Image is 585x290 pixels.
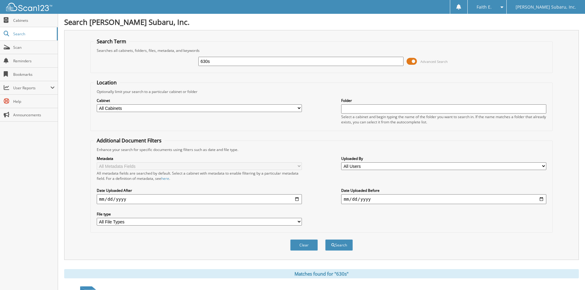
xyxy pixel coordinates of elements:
span: Faith E. [477,5,492,9]
label: Folder [341,98,546,103]
input: start [97,194,302,204]
span: Scan [13,45,55,50]
label: File type [97,211,302,217]
span: User Reports [13,85,50,91]
span: Advanced Search [420,59,448,64]
legend: Search Term [94,38,129,45]
legend: Additional Document Filters [94,137,165,144]
span: [PERSON_NAME] Subaru, Inc. [516,5,576,9]
label: Metadata [97,156,302,161]
div: Searches all cabinets, folders, files, metadata, and keywords [94,48,549,53]
div: Select a cabinet and begin typing the name of the folder you want to search in. If the name match... [341,114,546,125]
label: Date Uploaded Before [341,188,546,193]
h1: Search [PERSON_NAME] Subaru, Inc. [64,17,579,27]
div: Matches found for "630s" [64,269,579,278]
div: Enhance your search for specific documents using filters such as date and file type. [94,147,549,152]
div: All metadata fields are searched by default. Select a cabinet with metadata to enable filtering b... [97,171,302,181]
a: here [161,176,169,181]
span: Help [13,99,55,104]
span: Bookmarks [13,72,55,77]
span: Reminders [13,58,55,64]
img: scan123-logo-white.svg [6,3,52,11]
span: Cabinets [13,18,55,23]
label: Cabinet [97,98,302,103]
button: Clear [290,239,318,251]
span: Search [13,31,54,37]
span: Announcements [13,112,55,118]
label: Uploaded By [341,156,546,161]
legend: Location [94,79,120,86]
button: Search [325,239,353,251]
label: Date Uploaded After [97,188,302,193]
div: Optionally limit your search to a particular cabinet or folder [94,89,549,94]
input: end [341,194,546,204]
